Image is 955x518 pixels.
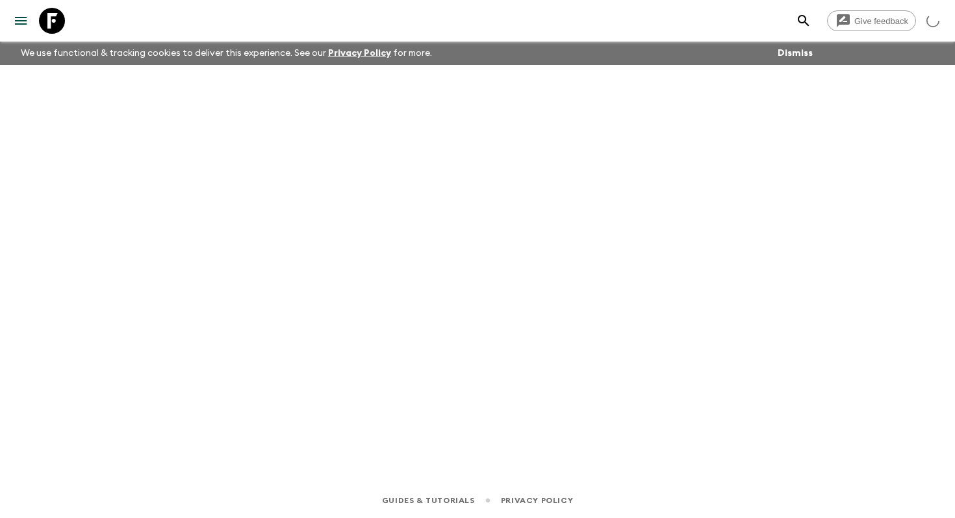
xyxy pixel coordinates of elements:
a: Guides & Tutorials [382,493,475,508]
button: menu [8,8,34,34]
span: Give feedback [847,16,915,26]
button: search adventures [791,8,817,34]
a: Privacy Policy [328,49,391,58]
a: Privacy Policy [501,493,573,508]
p: We use functional & tracking cookies to deliver this experience. See our for more. [16,42,437,65]
button: Dismiss [774,44,816,62]
a: Give feedback [827,10,916,31]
